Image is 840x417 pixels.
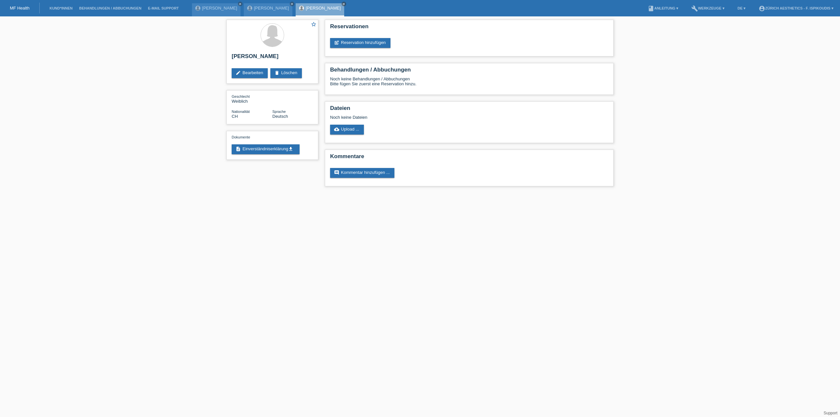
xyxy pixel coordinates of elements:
a: close [238,2,242,6]
a: post_addReservation hinzufügen [330,38,390,48]
a: cloud_uploadUpload ... [330,125,364,135]
a: MF Health [10,6,30,10]
h2: [PERSON_NAME] [232,53,313,63]
h2: Kommentare [330,153,608,163]
div: Noch keine Behandlungen / Abbuchungen Bitte fügen Sie zuerst eine Reservation hinzu. [330,76,608,91]
div: Weiblich [232,94,272,104]
a: [PERSON_NAME] [202,6,237,10]
a: [PERSON_NAME] [306,6,341,10]
span: Geschlecht [232,94,250,98]
h2: Behandlungen / Abbuchungen [330,67,608,76]
i: get_app [288,146,293,152]
i: comment [334,170,339,175]
i: description [236,146,241,152]
a: star_border [311,21,317,28]
a: Kund*innen [46,6,76,10]
i: close [239,2,242,6]
a: [PERSON_NAME] [254,6,289,10]
span: Schweiz [232,114,238,119]
i: account_circle [759,5,765,12]
span: Dokumente [232,135,250,139]
span: Nationalität [232,110,250,114]
a: close [290,2,294,6]
i: close [290,2,294,6]
h2: Reservationen [330,23,608,33]
a: Behandlungen / Abbuchungen [76,6,145,10]
i: cloud_upload [334,127,339,132]
a: E-Mail Support [145,6,182,10]
i: book [648,5,654,12]
a: close [342,2,346,6]
a: commentKommentar hinzufügen ... [330,168,394,178]
a: descriptionEinverständniserklärungget_app [232,144,300,154]
i: build [691,5,698,12]
h2: Dateien [330,105,608,115]
i: post_add [334,40,339,45]
span: Deutsch [272,114,288,119]
div: Noch keine Dateien [330,115,531,120]
a: editBearbeiten [232,68,268,78]
a: DE ▾ [734,6,749,10]
span: Sprache [272,110,286,114]
a: buildWerkzeuge ▾ [688,6,728,10]
i: edit [236,70,241,75]
i: delete [274,70,280,75]
i: star_border [311,21,317,27]
a: bookAnleitung ▾ [644,6,682,10]
a: Support [824,411,837,415]
a: account_circleZürich Aesthetics - F. Ispikoudis ▾ [755,6,837,10]
a: deleteLöschen [270,68,302,78]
